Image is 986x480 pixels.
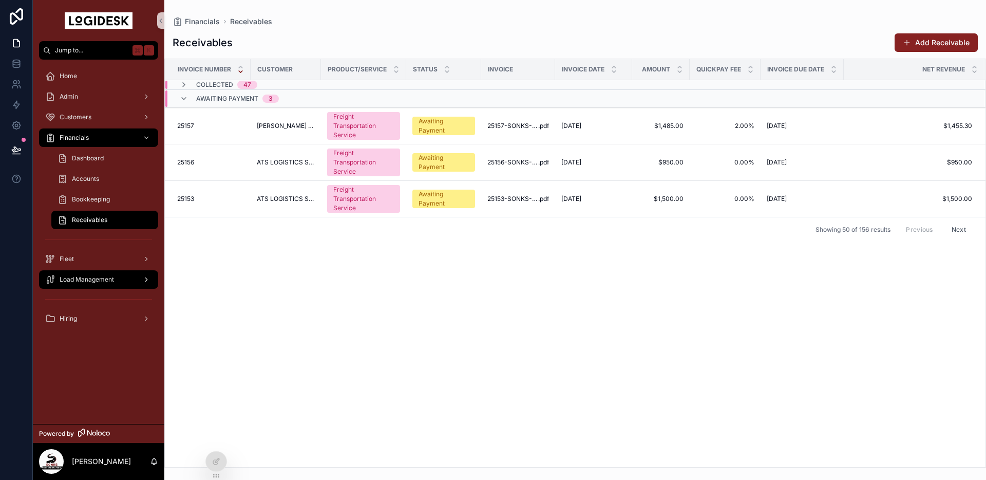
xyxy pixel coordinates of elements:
[196,81,233,89] span: Collected
[60,134,89,142] span: Financials
[412,117,475,135] a: Awaiting Payment
[327,112,400,140] a: Freight Transportation Service
[333,185,394,213] div: Freight Transportation Service
[39,430,74,438] span: Powered by
[767,122,838,130] a: [DATE]
[487,158,549,167] a: 25156-SONKS-Carrier-Invoice---SUREWAY-Load-9856151.pdf
[642,65,670,73] span: Amount
[767,158,787,167] span: [DATE]
[39,309,158,328] a: Hiring
[145,46,153,54] span: K
[844,158,972,167] a: $950.00
[55,46,128,54] span: Jump to...
[257,195,315,203] a: ATS LOGISTICS SERVICES, INC. DBA SUREWAY TRANSPORTATION COMPANY & [PERSON_NAME] SPECIALIZED LOGIS...
[844,195,972,203] a: $1,500.00
[767,65,824,73] span: Invoice Due Date
[177,158,194,167] span: 25156
[767,195,787,203] span: [DATE]
[60,113,91,121] span: Customers
[177,158,244,167] a: 25156
[561,195,626,203] a: [DATE]
[561,158,626,167] a: [DATE]
[419,153,469,172] div: Awaiting Payment
[65,12,132,29] img: App logo
[696,65,741,73] span: Quickpay Fee
[413,65,438,73] span: Status
[538,158,549,167] span: .pdf
[561,122,626,130] a: [DATE]
[333,149,394,176] div: Freight Transportation Service
[51,190,158,209] a: Bookkeeping
[327,185,400,213] a: Freight Transportation Service
[72,195,110,204] span: Bookkeeping
[72,154,104,162] span: Dashboard
[72,175,99,183] span: Accounts
[51,211,158,229] a: Receivables
[638,158,684,167] a: $950.00
[561,122,581,130] span: [DATE]
[767,195,838,203] a: [DATE]
[60,275,114,284] span: Load Management
[269,95,273,103] div: 3
[39,67,158,85] a: Home
[72,216,107,224] span: Receivables
[177,195,244,203] a: 25153
[944,221,973,237] button: Next
[561,158,581,167] span: [DATE]
[487,122,549,130] a: 25157-SONKS-Carrier-Invoice---CHR-Load-526740801.pdf
[696,195,754,203] a: 0.00%
[33,60,164,341] div: scrollable content
[51,149,158,168] a: Dashboard
[844,122,972,130] a: $1,455.30
[638,122,684,130] a: $1,485.00
[419,117,469,135] div: Awaiting Payment
[257,158,315,167] a: ATS LOGISTICS SERVICES, INC. DBA SUREWAY TRANSPORTATION COMPANY & [PERSON_NAME] SPECIALIZED LOGIS...
[538,195,549,203] span: .pdf
[488,65,513,73] span: Invoice
[185,16,220,27] span: Financials
[257,122,315,130] a: [PERSON_NAME] COMPANY INC.
[257,65,293,73] span: Customer
[412,153,475,172] a: Awaiting Payment
[333,112,394,140] div: Freight Transportation Service
[60,93,78,101] span: Admin
[767,122,787,130] span: [DATE]
[561,195,581,203] span: [DATE]
[39,250,158,268] a: Fleet
[39,108,158,126] a: Customers
[39,87,158,106] a: Admin
[39,128,158,147] a: Financials
[51,170,158,188] a: Accounts
[243,81,251,89] div: 47
[178,65,231,73] span: Invoice Number
[33,424,164,443] a: Powered by
[177,195,194,203] span: 25153
[173,35,233,50] h1: Receivables
[562,65,604,73] span: Invoice Date
[39,41,158,60] button: Jump to...K
[767,158,838,167] a: [DATE]
[72,456,131,467] p: [PERSON_NAME]
[60,315,77,323] span: Hiring
[696,158,754,167] a: 0.00%
[230,16,272,27] a: Receivables
[196,95,258,103] span: Awaiting Payment
[638,195,684,203] a: $1,500.00
[487,158,538,167] span: 25156-SONKS-Carrier-Invoice---SUREWAY-Load-9856151
[487,122,538,130] span: 25157-SONKS-Carrier-Invoice---CHR-Load-526740801
[696,122,754,130] a: 2.00%
[895,33,978,52] button: Add Receivable
[487,195,538,203] span: 25153-SONKS-Carrier-Invoice---SUREWAY-Load-9834638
